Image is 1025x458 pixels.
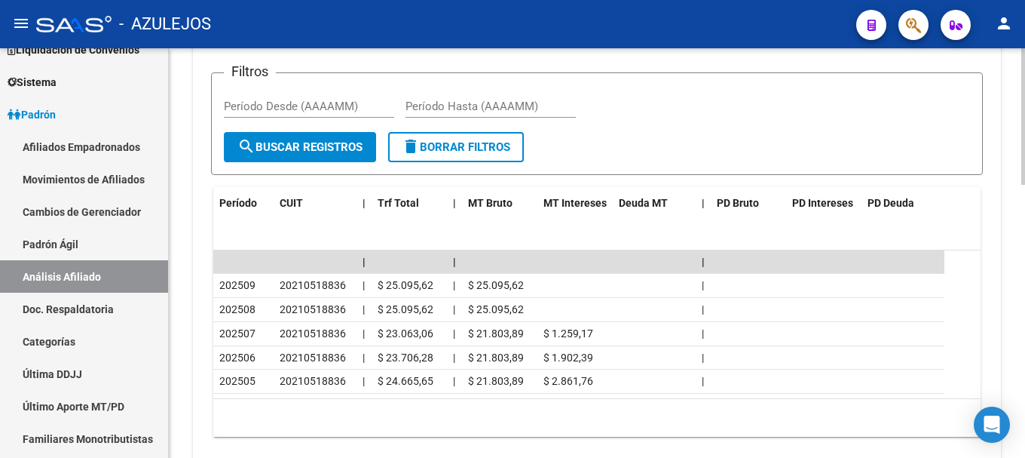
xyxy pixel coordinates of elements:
span: | [702,197,705,209]
span: Padrón [8,106,56,123]
datatable-header-cell: | [696,187,711,220]
span: 20210518836 [280,375,346,387]
mat-icon: search [237,137,255,155]
span: $ 23.706,28 [378,352,433,364]
span: 202506 [219,352,255,364]
span: $ 1.902,39 [543,352,593,364]
span: - AZULEJOS [119,8,211,41]
span: $ 24.665,65 [378,375,433,387]
datatable-header-cell: PD Deuda [861,187,944,220]
span: $ 23.063,06 [378,327,433,340]
span: 202505 [219,375,255,387]
span: | [363,327,365,340]
span: | [453,256,456,268]
span: $ 1.259,17 [543,327,593,340]
span: | [363,375,365,387]
button: Borrar Filtros [388,132,524,162]
span: $ 25.095,62 [468,303,524,315]
datatable-header-cell: PD Intereses [786,187,861,220]
span: | [702,303,704,315]
button: Buscar Registros [224,132,376,162]
span: | [453,279,455,291]
span: | [363,279,365,291]
datatable-header-cell: Deuda MT [613,187,696,220]
span: Buscar Registros [237,140,363,154]
h3: Filtros [224,61,276,82]
span: 202508 [219,303,255,315]
datatable-header-cell: | [447,187,462,220]
span: Sistema [8,74,57,91]
span: Liquidación de Convenios [8,41,139,58]
span: 202507 [219,327,255,340]
span: | [702,375,704,387]
datatable-header-cell: Trf Total [372,187,447,220]
span: | [453,197,456,209]
mat-icon: person [995,14,1013,32]
span: | [702,256,705,268]
span: | [702,327,704,340]
span: $ 25.095,62 [378,279,433,291]
span: 20210518836 [280,303,346,315]
span: $ 21.803,89 [468,352,524,364]
span: 20210518836 [280,279,346,291]
span: | [702,352,704,364]
span: | [453,375,455,387]
datatable-header-cell: Período [213,187,274,220]
span: | [702,279,704,291]
span: Deuda MT [619,197,668,209]
span: $ 25.095,62 [378,303,433,315]
datatable-header-cell: MT Intereses [537,187,613,220]
span: Período [219,197,257,209]
span: | [363,197,366,209]
span: | [453,352,455,364]
mat-icon: delete [402,137,420,155]
datatable-header-cell: CUIT [274,187,356,220]
div: Open Intercom Messenger [974,407,1010,443]
span: PD Bruto [717,197,759,209]
datatable-header-cell: | [356,187,372,220]
span: $ 25.095,62 [468,279,524,291]
span: Trf Total [378,197,419,209]
datatable-header-cell: PD Bruto [711,187,786,220]
span: | [363,352,365,364]
span: 20210518836 [280,352,346,364]
span: $ 21.803,89 [468,375,524,387]
datatable-header-cell: MT Bruto [462,187,537,220]
mat-icon: menu [12,14,30,32]
span: MT Bruto [468,197,512,209]
span: PD Intereses [792,197,853,209]
span: $ 21.803,89 [468,327,524,340]
span: MT Intereses [543,197,607,209]
span: 20210518836 [280,327,346,340]
span: PD Deuda [867,197,914,209]
span: CUIT [280,197,303,209]
span: | [453,327,455,340]
span: | [363,303,365,315]
span: | [453,303,455,315]
span: $ 2.861,76 [543,375,593,387]
span: | [363,256,366,268]
span: 202509 [219,279,255,291]
span: Borrar Filtros [402,140,510,154]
